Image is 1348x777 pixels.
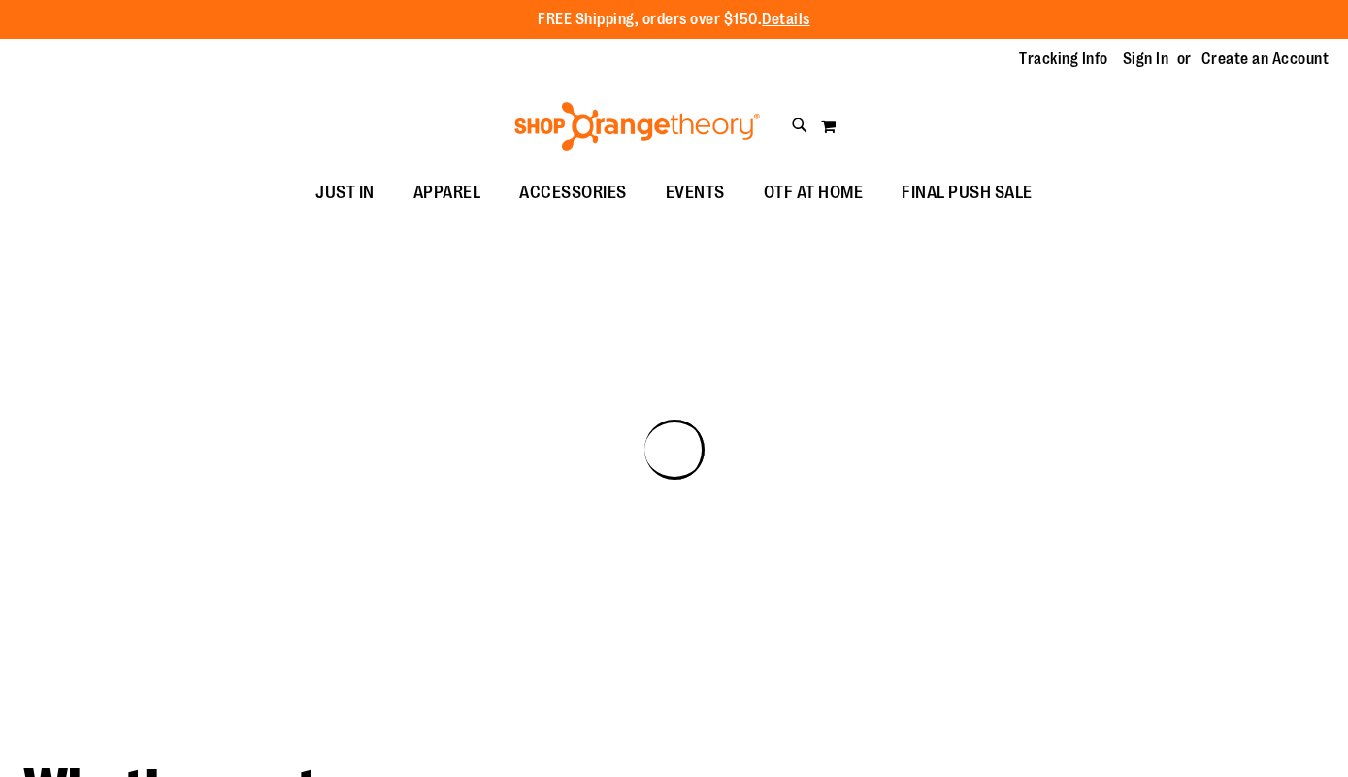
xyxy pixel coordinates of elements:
[500,171,646,216] a: ACCESSORIES
[902,171,1033,215] span: FINAL PUSH SALE
[1123,49,1169,70] a: Sign In
[394,171,501,216] a: APPAREL
[666,171,725,215] span: EVENTS
[538,9,810,31] p: FREE Shipping, orders over $150.
[296,171,394,216] a: JUST IN
[511,102,763,151] img: Shop Orangetheory
[413,171,481,215] span: APPAREL
[519,171,627,215] span: ACCESSORIES
[1201,49,1330,70] a: Create an Account
[744,171,883,216] a: OTF AT HOME
[762,11,810,28] a: Details
[1019,49,1108,70] a: Tracking Info
[882,171,1052,216] a: FINAL PUSH SALE
[315,171,375,215] span: JUST IN
[646,171,744,216] a: EVENTS
[764,171,864,215] span: OTF AT HOME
